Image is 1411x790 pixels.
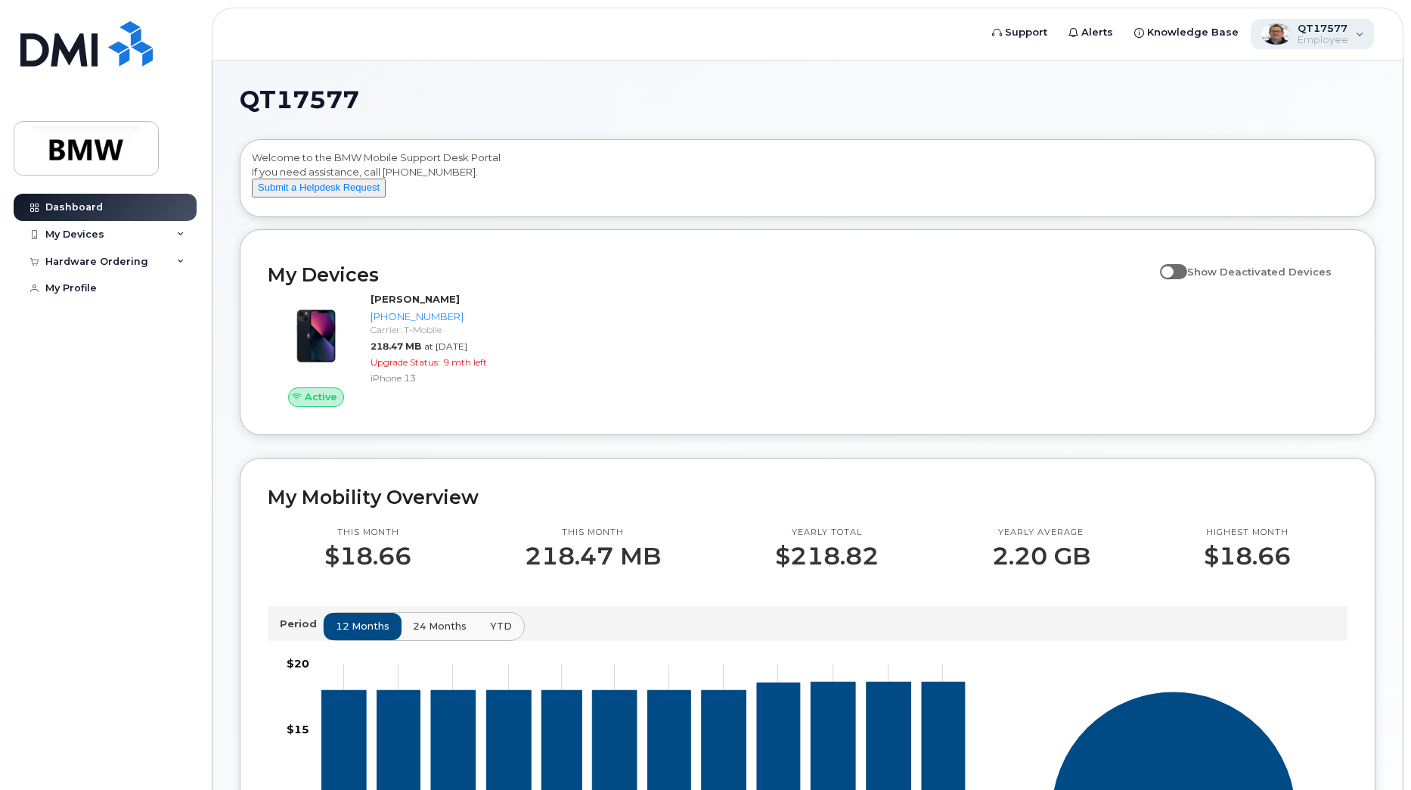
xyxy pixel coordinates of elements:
span: 24 months [413,619,467,633]
h2: My Mobility Overview [268,486,1347,509]
span: YTD [490,619,512,633]
tspan: $20 [287,657,309,670]
p: Highest month [1204,527,1291,539]
p: 2.20 GB [992,543,1090,570]
h2: My Devices [268,263,1152,286]
span: QT17577 [240,89,359,111]
div: iPhone 13 [371,372,518,384]
span: at [DATE] [424,341,467,352]
div: Carrier: T-Mobile [371,323,518,336]
span: Upgrade Status: [371,356,440,368]
input: Show Deactivated Devices [1160,257,1172,269]
span: 218.47 MB [371,341,421,352]
span: Show Deactivated Devices [1187,266,1332,278]
span: Active [305,390,337,404]
p: Yearly average [992,527,1090,539]
a: Submit a Helpdesk Request [252,181,386,193]
img: image20231002-3703462-1ig824h.jpeg [280,300,352,372]
a: Active[PERSON_NAME][PHONE_NUMBER]Carrier: T-Mobile218.47 MBat [DATE]Upgrade Status:9 mth leftiPho... [268,292,524,407]
div: [PHONE_NUMBER] [371,309,518,324]
p: Period [280,617,323,631]
span: 9 mth left [443,356,487,368]
button: Submit a Helpdesk Request [252,179,386,197]
p: This month [324,527,411,539]
p: $18.66 [1204,543,1291,570]
p: 218.47 MB [525,543,661,570]
div: Welcome to the BMW Mobile Support Desk Portal If you need assistance, call [PHONE_NUMBER]. [252,151,1363,211]
p: Yearly total [775,527,879,539]
iframe: Messenger Launcher [1345,724,1400,779]
p: $18.66 [324,543,411,570]
p: $218.82 [775,543,879,570]
tspan: $15 [287,723,309,736]
p: This month [525,527,661,539]
strong: [PERSON_NAME] [371,293,460,305]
